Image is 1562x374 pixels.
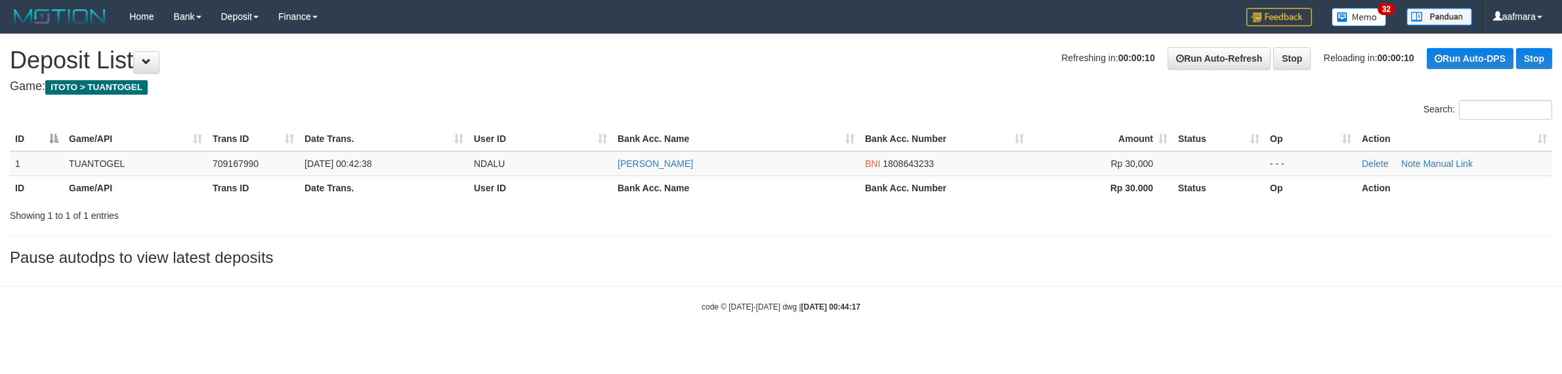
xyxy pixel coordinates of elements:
[801,302,860,312] strong: [DATE] 00:44:17
[305,158,371,169] span: [DATE] 00:42:38
[64,127,207,151] th: Game/API: activate to sort column ascending
[1357,175,1552,200] th: Action
[702,302,860,312] small: code © [DATE]-[DATE] dwg |
[883,158,934,169] span: Copy 1808643233 to clipboard
[1459,100,1552,120] input: Search:
[64,151,207,176] td: TUANTOGEL
[860,127,1029,151] th: Bank Acc. Number: activate to sort column ascending
[1378,3,1395,15] span: 32
[1168,47,1271,70] a: Run Auto-Refresh
[1173,127,1265,151] th: Status: activate to sort column ascending
[1265,127,1357,151] th: Op: activate to sort column ascending
[474,158,505,169] span: NDALU
[1424,100,1552,120] label: Search:
[213,158,259,169] span: 709167990
[1324,53,1414,63] span: Reloading in:
[10,127,64,151] th: ID: activate to sort column descending
[1357,127,1552,151] th: Action: activate to sort column ascending
[1362,158,1388,169] a: Delete
[1332,8,1387,26] img: Button%20Memo.svg
[1273,47,1311,70] a: Stop
[1029,175,1173,200] th: Rp 30.000
[1423,158,1473,169] a: Manual Link
[207,175,299,200] th: Trans ID
[207,127,299,151] th: Trans ID: activate to sort column ascending
[10,151,64,176] td: 1
[1173,175,1265,200] th: Status
[1265,175,1357,200] th: Op
[612,127,860,151] th: Bank Acc. Name: activate to sort column ascending
[10,7,110,26] img: MOTION_logo.png
[1110,158,1153,169] span: Rp 30,000
[10,175,64,200] th: ID
[865,158,880,169] span: BNI
[612,175,860,200] th: Bank Acc. Name
[618,158,693,169] a: [PERSON_NAME]
[299,127,469,151] th: Date Trans.: activate to sort column ascending
[299,175,469,200] th: Date Trans.
[1516,48,1552,69] a: Stop
[1118,53,1155,63] strong: 00:00:10
[1401,158,1421,169] a: Note
[64,175,207,200] th: Game/API
[10,204,641,222] div: Showing 1 to 1 of 1 entries
[469,127,612,151] th: User ID: activate to sort column ascending
[1378,53,1414,63] strong: 00:00:10
[1246,8,1312,26] img: Feedback.jpg
[1029,127,1173,151] th: Amount: activate to sort column ascending
[10,249,1552,266] h3: Pause autodps to view latest deposits
[860,175,1029,200] th: Bank Acc. Number
[1406,8,1472,26] img: panduan.png
[10,80,1552,93] h4: Game:
[10,47,1552,74] h1: Deposit List
[1265,151,1357,176] td: - - -
[469,175,612,200] th: User ID
[45,80,148,95] span: ITOTO > TUANTOGEL
[1061,53,1154,63] span: Refreshing in:
[1427,48,1513,69] a: Run Auto-DPS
